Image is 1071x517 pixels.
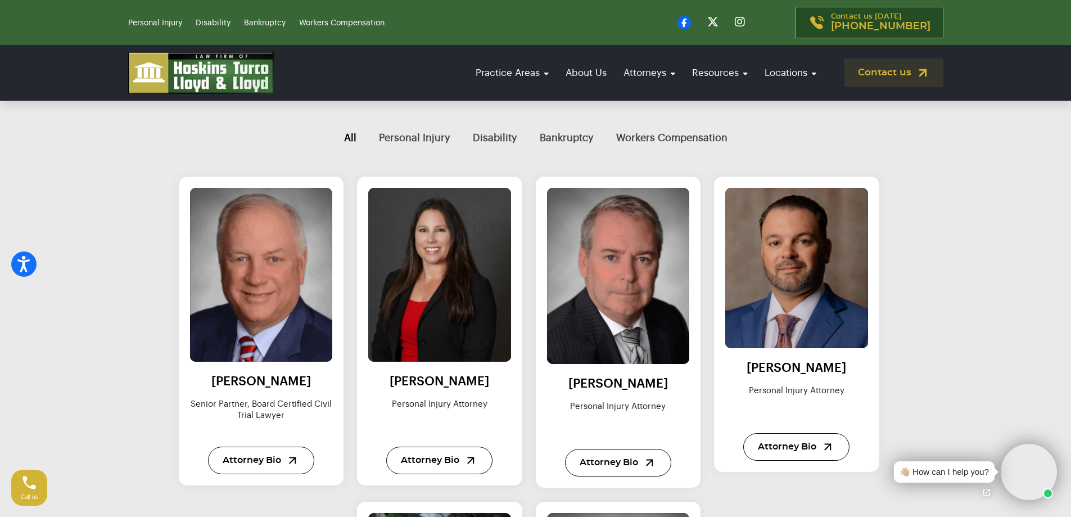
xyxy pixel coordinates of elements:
[844,59,943,87] a: Contact us
[190,399,333,433] p: Senior Partner, Board Certified Civil Trial Lawyer
[547,401,690,435] p: Personal Injury Attorney
[725,188,868,348] img: Attorney Josh Heller
[211,375,311,388] a: [PERSON_NAME]
[128,52,274,94] img: logo
[208,447,314,474] a: Attorney Bio
[547,188,690,364] img: Kiernan P. Moylan
[618,57,681,89] a: Attorneys
[831,21,930,32] span: [PHONE_NUMBER]
[796,7,943,38] a: Contact us [DATE][PHONE_NUMBER]
[565,449,671,476] a: Attorney Bio
[470,57,554,89] a: Practice Areas
[196,19,231,27] a: Disability
[244,19,286,27] a: Bankruptcy
[759,57,822,89] a: Locations
[528,119,605,157] button: Bankruptcy
[743,433,849,461] a: Attorney Bio
[686,57,753,89] a: Resources
[560,57,612,89] a: About Us
[190,188,333,362] img: Steve Hoskins
[900,466,989,479] div: 👋🏼 How can I help you?
[747,362,846,374] a: [PERSON_NAME]
[333,119,368,157] button: All
[975,480,998,504] a: Open chat
[831,13,930,32] p: Contact us [DATE]
[368,119,462,157] button: Personal Injury
[21,494,38,500] span: Call us
[128,19,182,27] a: Personal Injury
[299,19,385,27] a: Workers Compensation
[568,377,668,390] a: [PERSON_NAME]
[725,385,868,419] p: Personal Injury Attorney
[605,119,739,157] button: Workers Compensation
[368,399,511,433] p: Personal Injury Attorney
[462,119,528,157] button: Disability
[386,447,492,474] a: Attorney Bio
[390,375,489,388] a: [PERSON_NAME]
